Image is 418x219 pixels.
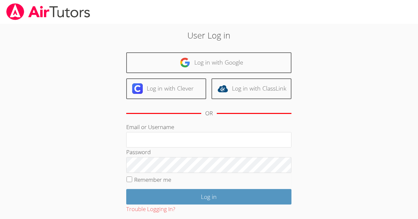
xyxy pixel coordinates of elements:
button: Trouble Logging In? [126,205,175,214]
h2: User Log in [96,29,322,41]
label: Password [126,148,151,156]
label: Remember me [134,176,171,183]
img: google-logo-50288ca7cdecda66e5e0955fdab243c47b7ad437acaf1139b6f446037453330a.svg [180,57,190,68]
label: Email or Username [126,123,174,131]
a: Log in with ClassLink [211,78,291,99]
img: clever-logo-6eab21bc6e7a338710f1a6ff85c0baf02591cd810cc4098c63d3a4b26e2feb20.svg [132,83,143,94]
div: OR [205,109,213,118]
a: Log in with Clever [126,78,206,99]
img: airtutors_banner-c4298cdbf04f3fff15de1276eac7730deb9818008684d7c2e4769d2f7ddbe033.png [6,3,91,20]
img: classlink-logo-d6bb404cc1216ec64c9a2012d9dc4662098be43eaf13dc465df04b49fa7ab582.svg [217,83,228,94]
a: Log in with Google [126,52,291,73]
input: Log in [126,189,291,205]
